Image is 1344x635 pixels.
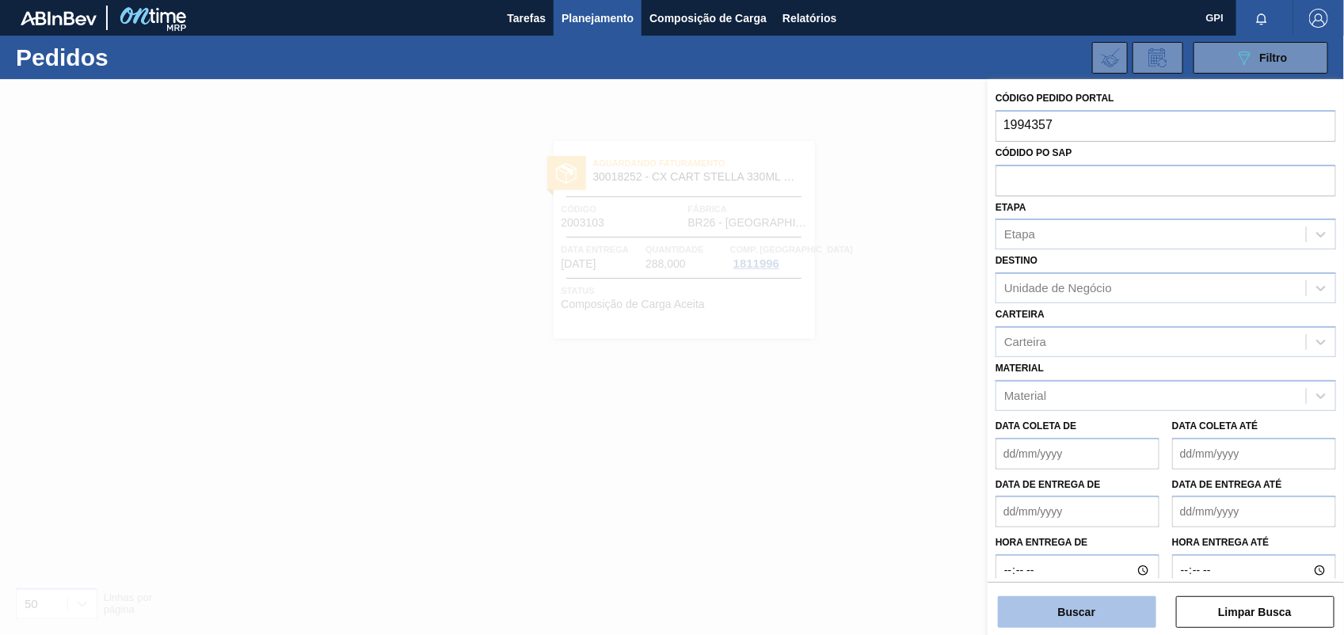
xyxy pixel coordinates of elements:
[996,147,1072,158] label: Códido PO SAP
[1004,228,1035,241] div: Etapa
[1172,531,1336,554] label: Hora entrega até
[1092,42,1128,74] div: Importar Negociações dos Pedidos
[996,202,1026,213] label: Etapa
[16,48,248,67] h1: Pedidos
[21,11,97,25] img: TNhmsLtSVTkK8tSr43FrP2fwEKptu5GPRR3wAAAABJRU5ErkJggg==
[996,531,1159,554] label: Hora entrega de
[507,9,546,28] span: Tarefas
[1309,9,1328,28] img: Logout
[996,309,1045,320] label: Carteira
[996,93,1114,104] label: Código Pedido Portal
[1172,438,1336,470] input: dd/mm/yyyy
[1172,479,1282,490] label: Data de Entrega até
[1172,420,1258,432] label: Data coleta até
[996,479,1101,490] label: Data de Entrega de
[1194,42,1328,74] button: Filtro
[996,363,1044,374] label: Material
[1236,7,1287,29] button: Notificações
[562,9,634,28] span: Planejamento
[1004,282,1112,295] div: Unidade de Negócio
[996,420,1076,432] label: Data coleta de
[996,496,1159,527] input: dd/mm/yyyy
[1133,42,1183,74] div: Solicitação de Revisão de Pedidos
[649,9,767,28] span: Composição de Carga
[782,9,836,28] span: Relatórios
[1172,496,1336,527] input: dd/mm/yyyy
[996,255,1038,266] label: Destino
[1004,389,1046,402] div: Material
[1260,51,1288,64] span: Filtro
[996,438,1159,470] input: dd/mm/yyyy
[1004,335,1046,348] div: Carteira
